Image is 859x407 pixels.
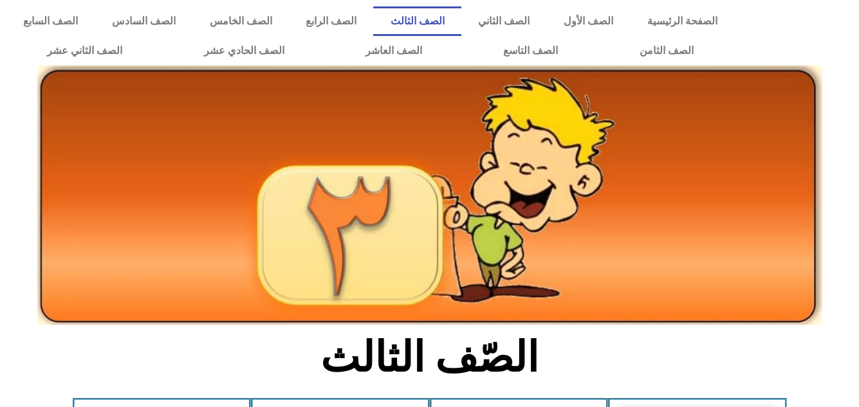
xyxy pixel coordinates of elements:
[630,6,734,36] a: الصفحة الرئيسية
[289,6,374,36] a: الصف الرابع
[461,6,547,36] a: الصف الثاني
[373,6,461,36] a: الصف الثالث
[6,6,95,36] a: الصف السابع
[6,36,163,66] a: الصف الثاني عشر
[547,6,631,36] a: الصف الأول
[463,36,598,66] a: الصف التاسع
[598,36,734,66] a: الصف الثامن
[192,6,289,36] a: الصف الخامس
[217,332,642,383] h2: الصّف الثالث
[325,36,463,66] a: الصف العاشر
[163,36,324,66] a: الصف الحادي عشر
[95,6,193,36] a: الصف السادس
